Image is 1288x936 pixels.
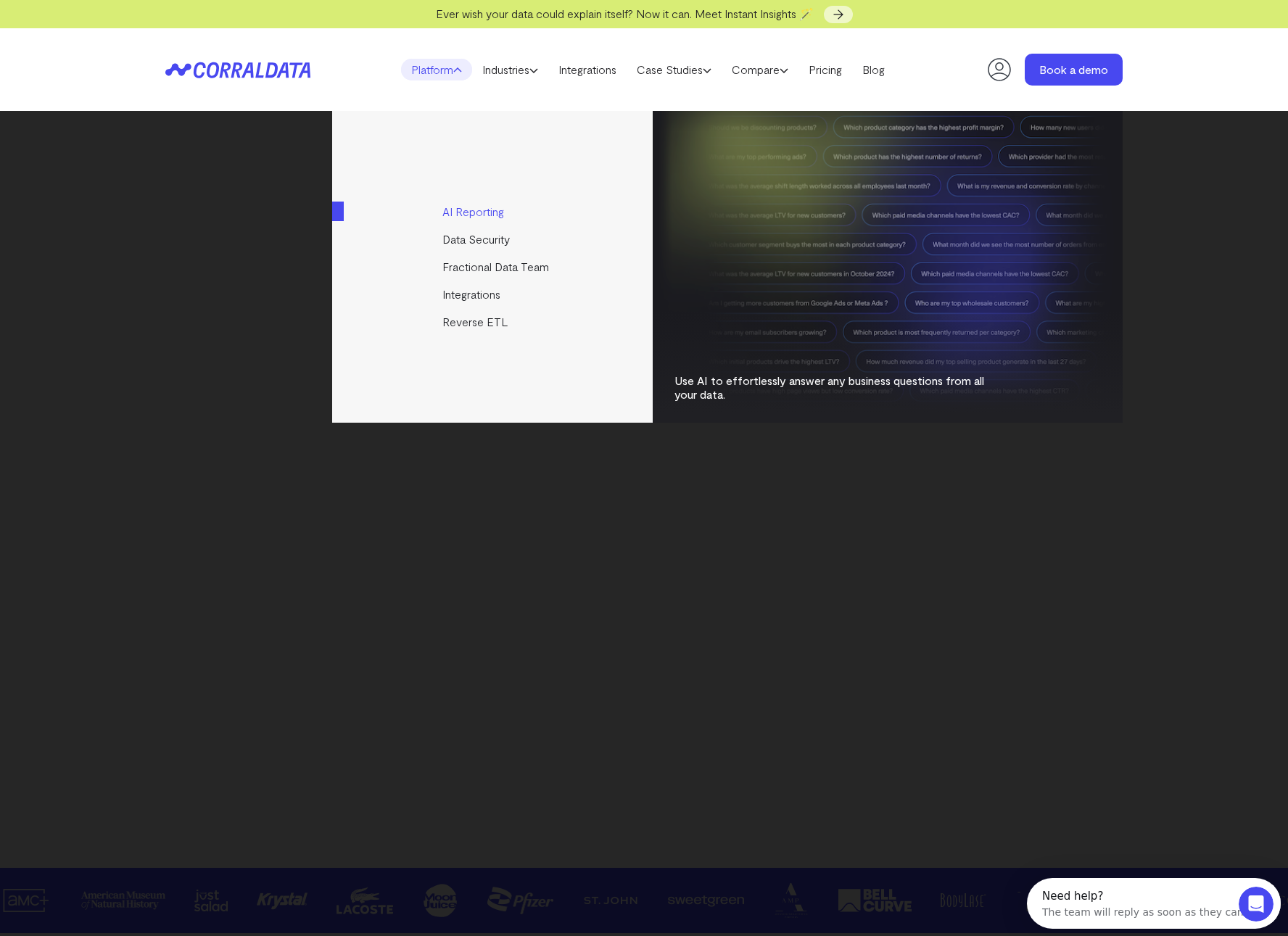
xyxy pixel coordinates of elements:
div: Need help? [15,12,217,24]
a: Industries [472,59,548,80]
span: Ever wish your data could explain itself? Now it can. Meet Instant Insights 🪄 [436,7,814,20]
iframe: Intercom live chat discovery launcher [1027,878,1281,929]
a: Compare [722,59,798,80]
a: AI Reporting [332,198,655,225]
a: Pricing [798,59,852,80]
a: Integrations [332,281,655,308]
a: Book a demo [1025,54,1123,86]
a: Fractional Data Team [332,253,655,281]
a: Platform [401,59,472,80]
a: Case Studies [627,59,722,80]
div: Open Intercom Messenger [6,6,260,46]
a: Data Security [332,225,655,253]
iframe: Intercom live chat [1239,887,1273,921]
a: Reverse ETL [332,308,655,336]
p: Use AI to effortlessly answer any business questions from all your data. [674,373,1001,401]
a: Integrations [548,59,627,80]
a: Blog [852,59,895,80]
div: The team will reply as soon as they can [15,24,217,39]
